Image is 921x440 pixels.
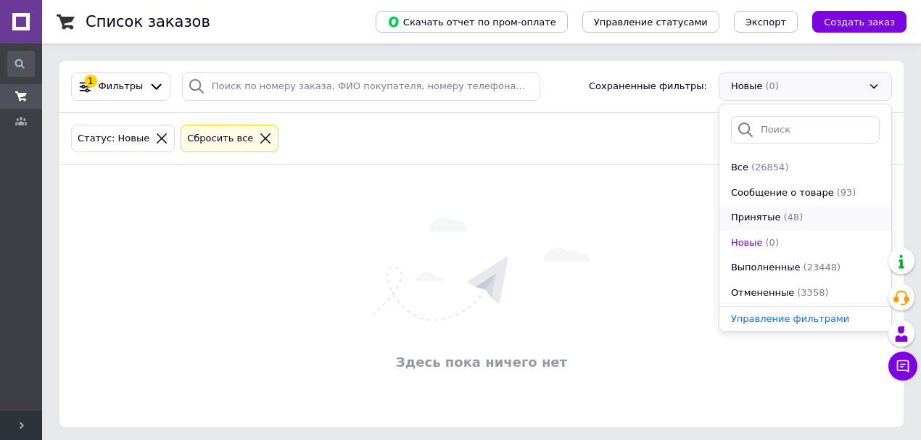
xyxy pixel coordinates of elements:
[99,80,144,94] span: Фильтры
[797,287,828,298] span: (3358)
[804,262,841,273] span: (23448)
[387,15,556,28] span: Скачать отчет по пром-оплате
[784,212,804,223] span: (48)
[731,286,794,300] span: Отмененные
[731,211,781,225] span: Принятые
[766,237,779,248] span: (0)
[798,16,906,27] a: Создать заказ
[594,17,708,28] span: Управление статусами
[376,11,568,33] button: Скачать отчет по пром-оплате
[888,352,917,381] button: Чат с покупателем
[731,186,834,200] span: Сообщение о товаре
[824,17,895,28] span: Создать заказ
[86,13,210,30] h1: Список заказов
[731,261,801,275] span: Выполненные
[589,80,707,94] span: Сохраненные фильтры:
[67,353,896,371] div: Здесь пока ничего нет
[75,131,152,146] div: Статус: Новые
[184,131,256,146] div: Сбросить все
[731,116,880,144] input: Поиск
[751,162,789,173] span: (26854)
[734,11,798,33] button: Экспорт
[582,11,719,33] button: Управление статусами
[731,161,748,175] span: Все
[837,187,856,198] span: (93)
[812,11,906,33] button: Создать заказ
[84,75,97,88] div: 1
[731,313,849,324] span: Управление фильтрами
[731,236,763,250] span: Новые
[182,72,540,101] input: Поиск по номеру заказа, ФИО покупателя, номеру телефона, Email, номеру накладной
[746,17,786,28] span: Экспорт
